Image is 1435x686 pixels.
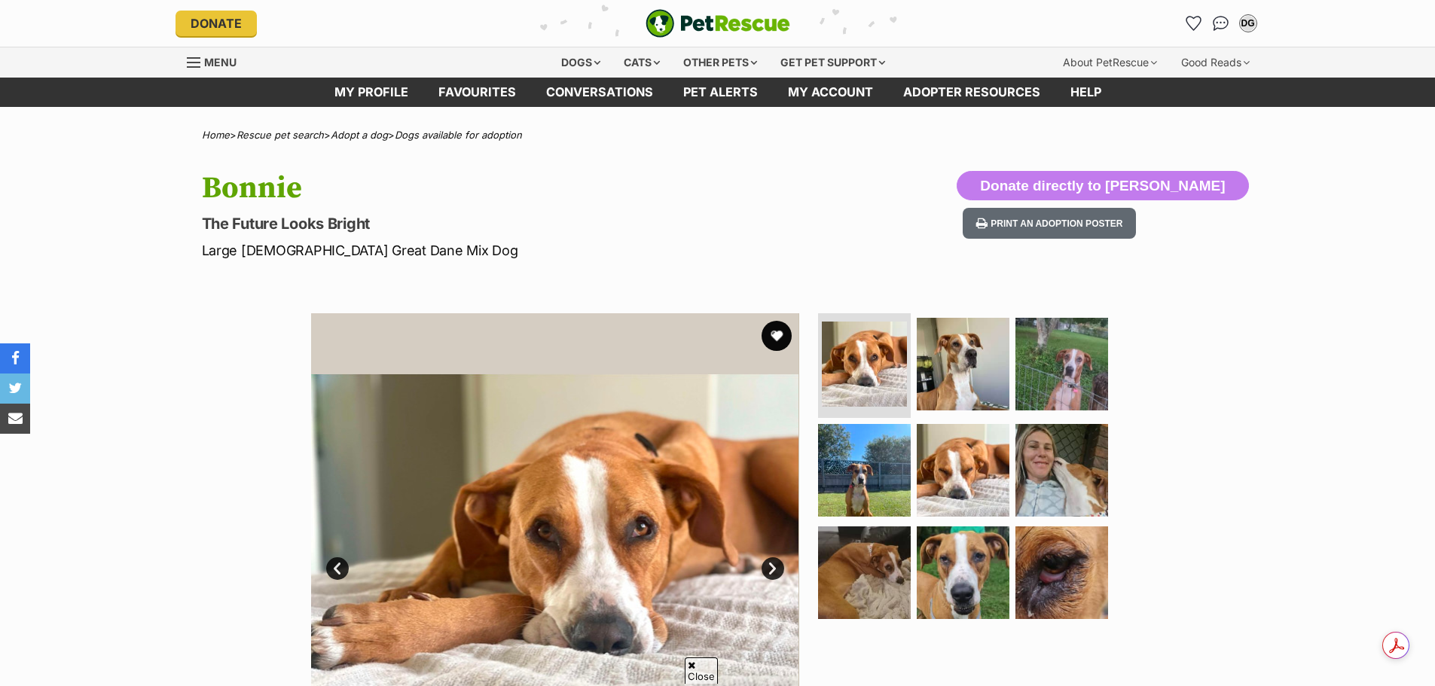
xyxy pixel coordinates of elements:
[326,557,349,580] a: Prev
[395,129,522,141] a: Dogs available for adoption
[673,47,768,78] div: Other pets
[237,129,324,141] a: Rescue pet search
[1241,16,1256,31] div: DG
[818,424,911,517] img: Photo of Bonnie
[1171,47,1260,78] div: Good Reads
[164,130,1272,141] div: > > >
[187,47,247,75] a: Menu
[613,47,670,78] div: Cats
[917,318,1009,410] img: Photo of Bonnie
[1213,16,1229,31] img: chat-41dd97257d64d25036548639549fe6c8038ab92f7586957e7f3b1b290dea8141.svg
[423,78,531,107] a: Favourites
[822,322,907,407] img: Photo of Bonnie
[1052,47,1168,78] div: About PetRescue
[1015,424,1108,517] img: Photo of Bonnie
[762,557,784,580] a: Next
[551,47,611,78] div: Dogs
[1182,11,1260,35] ul: Account quick links
[818,526,911,619] img: Photo of Bonnie
[202,240,839,261] p: Large [DEMOGRAPHIC_DATA] Great Dane Mix Dog
[917,424,1009,517] img: Photo of Bonnie
[917,526,1009,619] img: Photo of Bonnie
[1182,11,1206,35] a: Favourites
[1236,11,1260,35] button: My account
[646,9,790,38] img: logo-e224e6f780fb5917bec1dbf3a21bbac754714ae5b6737aabdf751b685950b380.svg
[1015,526,1108,619] img: Photo of Bonnie
[331,129,388,141] a: Adopt a dog
[773,78,888,107] a: My account
[963,208,1136,239] button: Print an adoption poster
[1055,78,1116,107] a: Help
[668,78,773,107] a: Pet alerts
[531,78,668,107] a: conversations
[888,78,1055,107] a: Adopter resources
[685,657,718,684] span: Close
[762,321,792,351] button: favourite
[957,171,1248,201] button: Donate directly to [PERSON_NAME]
[770,47,896,78] div: Get pet support
[646,9,790,38] a: PetRescue
[1209,11,1233,35] a: Conversations
[319,78,423,107] a: My profile
[204,56,237,69] span: Menu
[202,171,839,206] h1: Bonnie
[176,11,257,36] a: Donate
[202,129,230,141] a: Home
[1015,318,1108,410] img: Photo of Bonnie
[202,213,839,234] p: The Future Looks Bright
